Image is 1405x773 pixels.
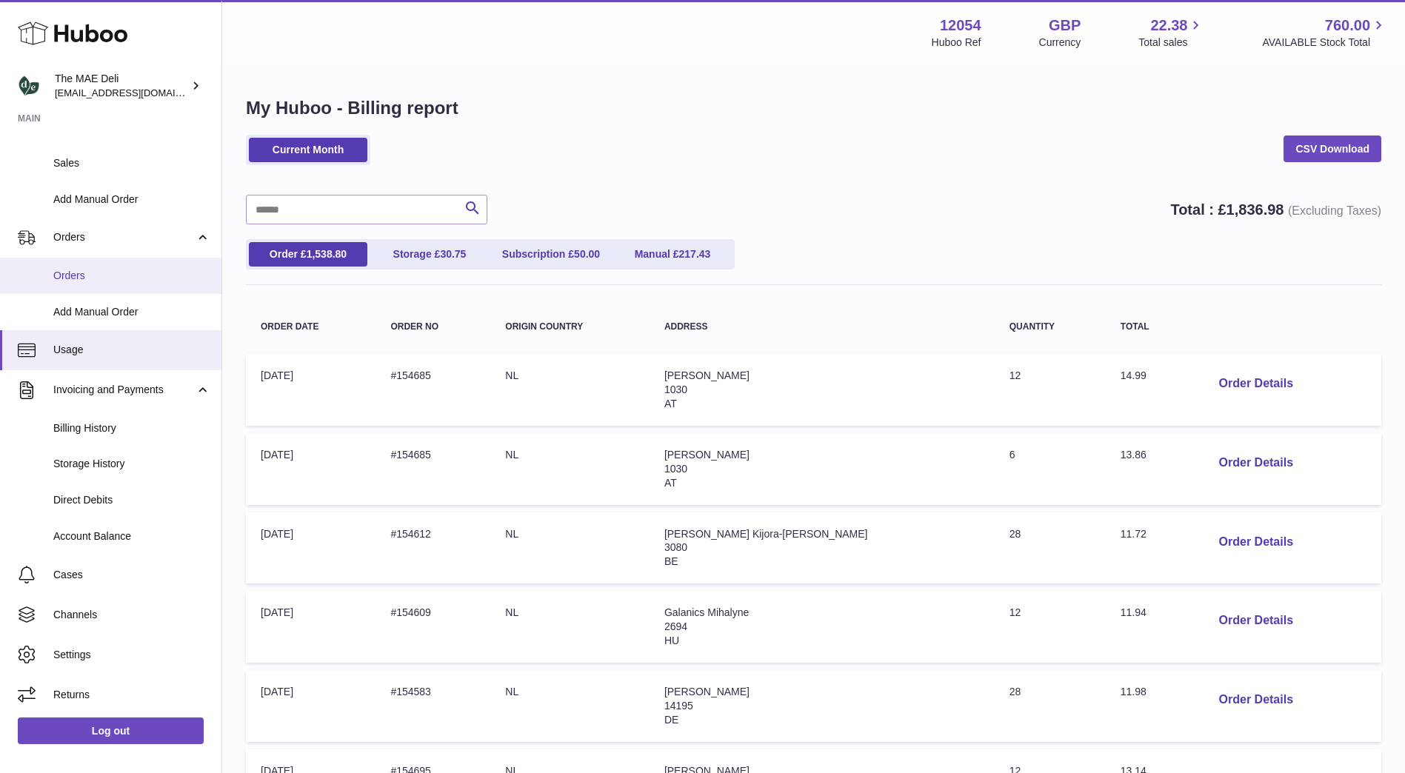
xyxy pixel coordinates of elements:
[664,477,677,489] span: AT
[376,307,490,347] th: Order no
[246,96,1381,120] h1: My Huboo - Billing report
[53,421,210,435] span: Billing History
[490,354,650,426] td: NL
[53,493,210,507] span: Direct Debits
[995,433,1106,505] td: 6
[53,343,210,357] span: Usage
[246,433,376,505] td: [DATE]
[246,670,376,742] td: [DATE]
[664,700,693,712] span: 14195
[1207,527,1305,558] button: Order Details
[53,230,195,244] span: Orders
[1284,135,1381,162] a: CSV Download
[376,670,490,742] td: #154583
[376,512,490,584] td: #154612
[664,369,750,381] span: [PERSON_NAME]
[664,714,678,726] span: DE
[370,242,489,267] a: Storage £30.75
[1227,201,1284,218] span: 1,836.98
[1121,528,1147,540] span: 11.72
[995,354,1106,426] td: 12
[53,688,210,702] span: Returns
[1207,448,1305,478] button: Order Details
[53,383,195,397] span: Invoicing and Payments
[490,591,650,663] td: NL
[1121,686,1147,697] span: 11.98
[440,248,466,260] span: 30.75
[53,305,210,319] span: Add Manual Order
[1170,201,1381,218] strong: Total : £
[995,591,1106,663] td: 12
[664,635,679,646] span: HU
[53,457,210,471] span: Storage History
[679,248,711,260] span: 217.43
[1121,606,1147,618] span: 11.94
[664,528,868,540] span: [PERSON_NAME] Kijora-[PERSON_NAME]
[55,72,188,100] div: The MAE Deli
[940,16,981,36] strong: 12054
[1262,36,1387,50] span: AVAILABLE Stock Total
[246,591,376,663] td: [DATE]
[490,307,650,347] th: Origin Country
[664,449,750,461] span: [PERSON_NAME]
[1039,36,1081,50] div: Currency
[376,354,490,426] td: #154685
[18,717,204,744] a: Log out
[307,248,347,260] span: 1,538.80
[490,512,650,584] td: NL
[53,648,210,662] span: Settings
[664,398,677,409] span: AT
[1106,307,1192,347] th: Total
[1150,16,1187,36] span: 22.38
[53,608,210,622] span: Channels
[249,242,367,267] a: Order £1,538.80
[53,156,210,170] span: Sales
[492,242,610,267] a: Subscription £50.00
[1049,16,1081,36] strong: GBP
[1325,16,1370,36] span: 760.00
[246,307,376,347] th: Order Date
[1207,685,1305,715] button: Order Details
[55,87,218,98] span: [EMAIL_ADDRESS][DOMAIN_NAME]
[664,686,750,697] span: [PERSON_NAME]
[664,620,687,632] span: 2694
[664,463,687,475] span: 1030
[1207,369,1305,399] button: Order Details
[1121,369,1147,381] span: 14.99
[1207,606,1305,636] button: Order Details
[53,193,210,207] span: Add Manual Order
[1138,36,1204,50] span: Total sales
[664,606,749,618] span: Galanics Mihalyne
[995,670,1106,742] td: 28
[490,670,650,742] td: NL
[246,354,376,426] td: [DATE]
[664,541,687,553] span: 3080
[1262,16,1387,50] a: 760.00 AVAILABLE Stock Total
[1121,449,1147,461] span: 13.86
[53,269,210,283] span: Orders
[1138,16,1204,50] a: 22.38 Total sales
[932,36,981,50] div: Huboo Ref
[490,433,650,505] td: NL
[18,75,40,97] img: logistics@deliciouslyella.com
[574,248,600,260] span: 50.00
[53,529,210,543] span: Account Balance
[650,307,995,347] th: Address
[376,591,490,663] td: #154609
[246,512,376,584] td: [DATE]
[53,568,210,582] span: Cases
[613,242,732,267] a: Manual £217.43
[664,384,687,395] span: 1030
[1288,204,1381,217] span: (Excluding Taxes)
[995,512,1106,584] td: 28
[995,307,1106,347] th: Quantity
[249,138,367,162] a: Current Month
[664,555,678,567] span: BE
[376,433,490,505] td: #154685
